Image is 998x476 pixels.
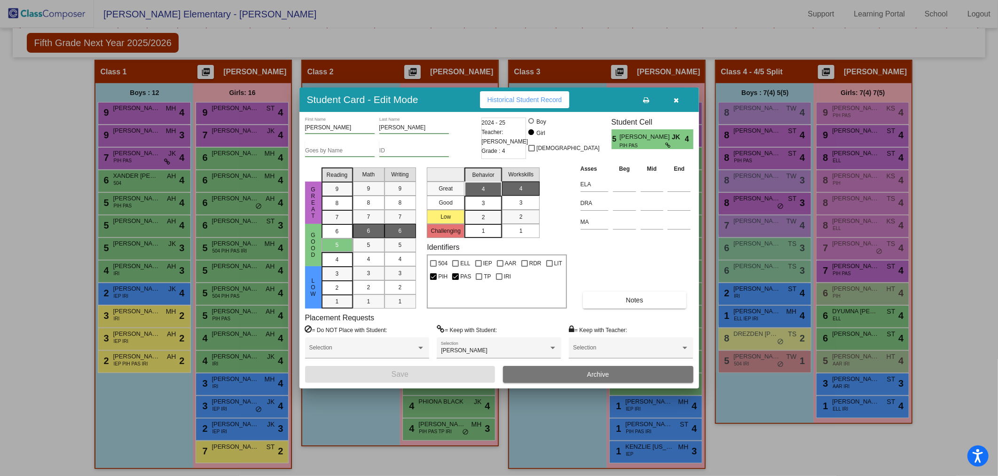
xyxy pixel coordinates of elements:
[307,94,418,105] h3: Student Card - Edit Mode
[305,148,375,154] input: goes by name
[309,186,317,219] span: Great
[483,258,492,269] span: IEP
[336,297,339,306] span: 1
[305,313,375,322] label: Placement Requests
[367,269,370,278] span: 3
[399,198,402,207] span: 8
[620,132,672,142] span: [PERSON_NAME]
[391,170,409,179] span: Writing
[367,198,370,207] span: 8
[367,241,370,249] span: 5
[519,227,523,235] span: 1
[665,164,693,174] th: End
[392,370,409,378] span: Save
[336,255,339,264] span: 4
[536,143,599,154] span: [DEMOGRAPHIC_DATA]
[367,184,370,193] span: 9
[367,213,370,221] span: 7
[612,134,620,145] span: 5
[399,269,402,278] span: 3
[578,164,611,174] th: Asses
[399,241,402,249] span: 5
[503,366,693,383] button: Archive
[519,184,523,193] span: 4
[672,132,685,142] span: JK
[309,278,317,297] span: Low
[367,255,370,263] span: 4
[504,271,511,282] span: IRI
[482,227,485,235] span: 1
[612,118,693,127] h3: Student Cell
[336,284,339,292] span: 2
[362,170,375,179] span: Math
[508,170,534,179] span: Workskills
[484,271,491,282] span: TP
[482,199,485,207] span: 3
[336,227,339,236] span: 6
[482,213,485,222] span: 2
[480,91,570,108] button: Historical Student Record
[305,366,495,383] button: Save
[472,171,495,179] span: Behavior
[367,283,370,292] span: 2
[569,325,627,334] label: = Keep with Teacher:
[399,213,402,221] span: 7
[482,127,528,146] span: Teacher: [PERSON_NAME]
[441,347,487,354] span: [PERSON_NAME]
[367,227,370,235] span: 6
[437,325,497,334] label: = Keep with Student:
[399,184,402,193] span: 9
[482,118,506,127] span: 2024 - 25
[587,371,609,378] span: Archive
[685,134,693,145] span: 4
[482,146,505,156] span: Grade : 4
[536,118,546,126] div: Boy
[399,297,402,306] span: 1
[438,258,448,269] span: 504
[554,258,562,269] span: LIT
[460,271,471,282] span: PAS
[336,185,339,193] span: 9
[529,258,542,269] span: RDR
[611,164,638,174] th: Beg
[487,96,562,103] span: Historical Student Record
[336,199,339,207] span: 8
[505,258,517,269] span: AAR
[399,255,402,263] span: 4
[638,164,666,174] th: Mid
[536,129,545,137] div: Girl
[399,283,402,292] span: 2
[620,142,665,149] span: PIH PAS
[626,296,644,304] span: Notes
[427,243,459,252] label: Identifiers
[327,171,348,179] span: Reading
[367,297,370,306] span: 1
[336,241,339,249] span: 5
[305,325,387,334] label: = Do NOT Place with Student:
[581,177,608,191] input: assessment
[519,213,523,221] span: 2
[519,198,523,207] span: 3
[460,258,470,269] span: ELL
[583,292,686,309] button: Notes
[399,227,402,235] span: 6
[309,232,317,258] span: Good
[581,215,608,229] input: assessment
[336,213,339,222] span: 7
[581,196,608,210] input: assessment
[438,271,448,282] span: PIH
[482,185,485,193] span: 4
[336,270,339,278] span: 3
